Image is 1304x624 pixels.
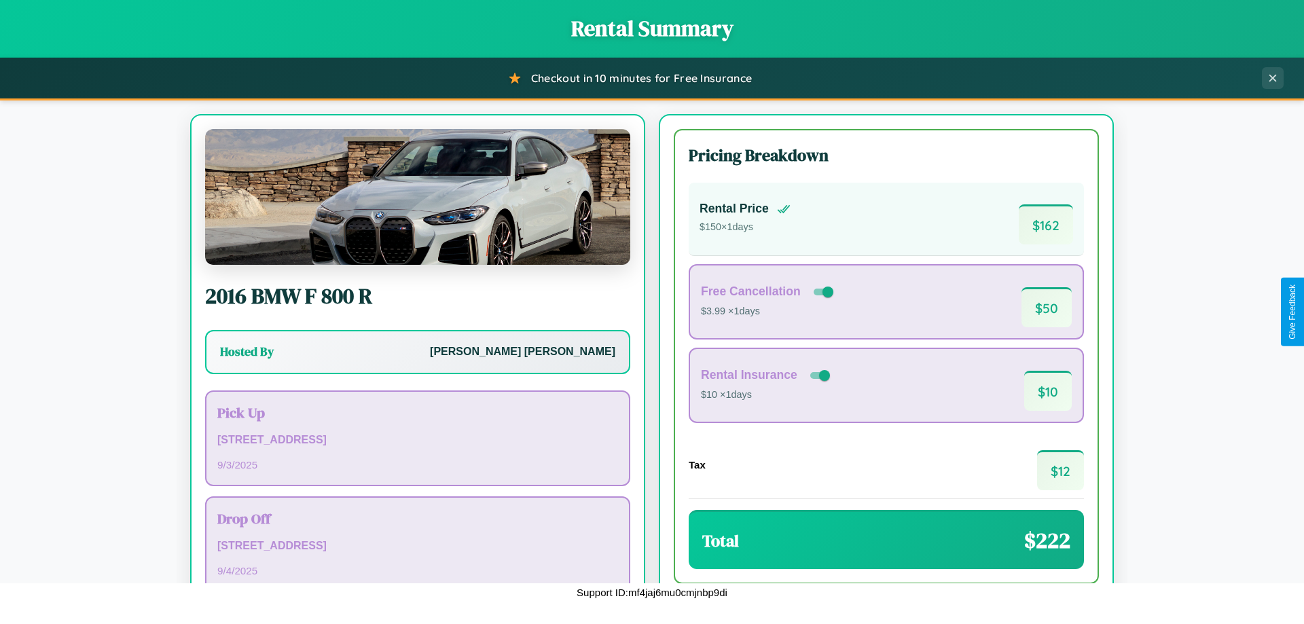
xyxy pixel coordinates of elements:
[220,344,274,360] h3: Hosted By
[702,530,739,552] h3: Total
[217,403,618,422] h3: Pick Up
[217,536,618,556] p: [STREET_ADDRESS]
[430,342,615,362] p: [PERSON_NAME] [PERSON_NAME]
[205,129,630,265] img: BMW F 800 R
[1024,526,1070,555] span: $ 222
[701,303,836,320] p: $3.99 × 1 days
[700,202,769,216] h4: Rental Price
[1024,371,1072,411] span: $ 10
[689,144,1084,166] h3: Pricing Breakdown
[217,430,618,450] p: [STREET_ADDRESS]
[1037,450,1084,490] span: $ 12
[701,285,801,299] h4: Free Cancellation
[14,14,1290,43] h1: Rental Summary
[701,368,797,382] h4: Rental Insurance
[1019,204,1073,244] span: $ 162
[531,71,752,85] span: Checkout in 10 minutes for Free Insurance
[700,219,791,236] p: $ 150 × 1 days
[205,281,630,311] h2: 2016 BMW F 800 R
[217,509,618,528] h3: Drop Off
[689,459,706,471] h4: Tax
[1021,287,1072,327] span: $ 50
[217,562,618,580] p: 9 / 4 / 2025
[577,583,727,602] p: Support ID: mf4jaj6mu0cmjnbp9di
[701,386,833,404] p: $10 × 1 days
[1288,285,1297,339] div: Give Feedback
[217,456,618,474] p: 9 / 3 / 2025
